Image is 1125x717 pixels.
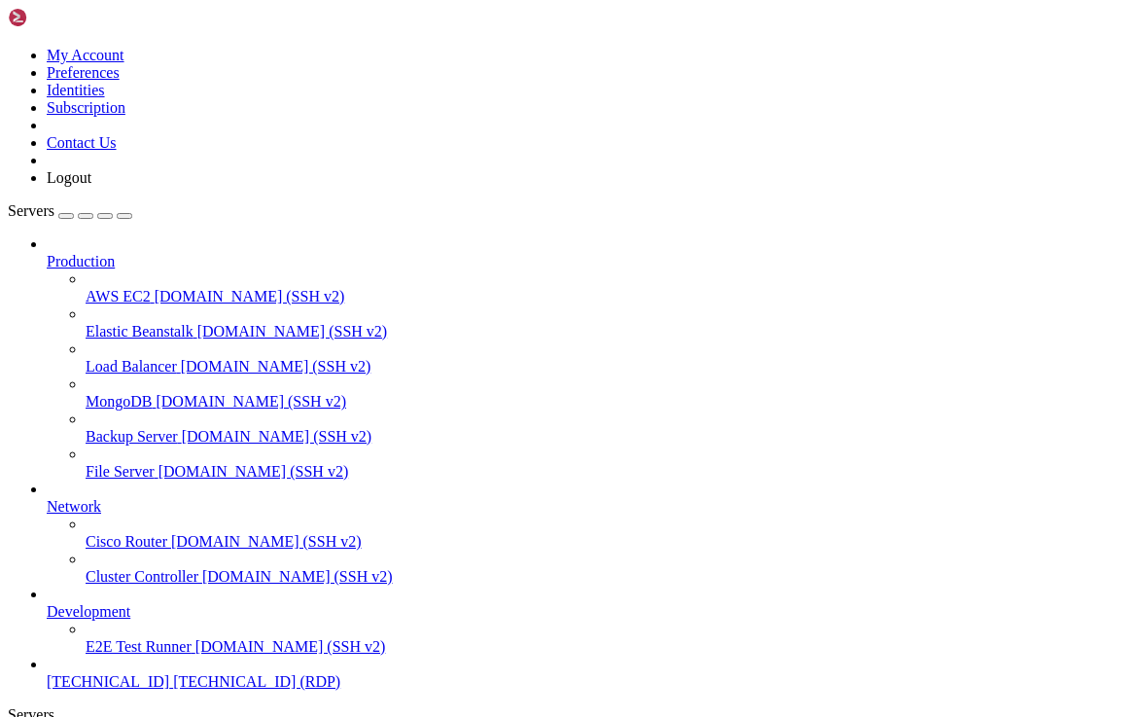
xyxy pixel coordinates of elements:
[86,516,1117,551] li: Cisco Router [DOMAIN_NAME] (SSH v2)
[47,673,169,690] span: [TECHNICAL_ID]
[173,673,340,690] span: [TECHNICAL_ID] (RDP)
[8,202,54,219] span: Servers
[197,323,388,340] span: [DOMAIN_NAME] (SSH v2)
[8,8,120,27] img: Shellngn
[86,533,167,550] span: Cisco Router
[47,64,120,81] a: Preferences
[86,288,1117,305] a: AWS EC2 [DOMAIN_NAME] (SSH v2)
[47,134,117,151] a: Contact Us
[47,169,91,186] a: Logout
[86,411,1117,446] li: Backup Server [DOMAIN_NAME] (SSH v2)
[86,305,1117,341] li: Elastic Beanstalk [DOMAIN_NAME] (SSH v2)
[182,428,372,445] span: [DOMAIN_NAME] (SSH v2)
[86,568,198,585] span: Cluster Controller
[181,358,371,375] span: [DOMAIN_NAME] (SSH v2)
[47,47,124,63] a: My Account
[47,253,1117,270] a: Production
[47,481,1117,586] li: Network
[86,463,155,480] span: File Server
[86,428,1117,446] a: Backup Server [DOMAIN_NAME] (SSH v2)
[86,621,1117,656] li: E2E Test Runner [DOMAIN_NAME] (SSH v2)
[86,638,1117,656] a: E2E Test Runner [DOMAIN_NAME] (SSH v2)
[86,341,1117,376] li: Load Balancer [DOMAIN_NAME] (SSH v2)
[86,428,178,445] span: Backup Server
[47,673,1117,691] a: [TECHNICAL_ID] [TECHNICAL_ID] (RDP)
[47,498,1117,516] a: Network
[171,533,362,550] span: [DOMAIN_NAME] (SSH v2)
[47,586,1117,656] li: Development
[86,376,1117,411] li: MongoDB [DOMAIN_NAME] (SSH v2)
[202,568,393,585] span: [DOMAIN_NAME] (SSH v2)
[47,253,115,269] span: Production
[47,603,130,620] span: Development
[86,270,1117,305] li: AWS EC2 [DOMAIN_NAME] (SSH v2)
[86,323,193,340] span: Elastic Beanstalk
[86,446,1117,481] li: File Server [DOMAIN_NAME] (SSH v2)
[86,358,177,375] span: Load Balancer
[86,533,1117,551] a: Cisco Router [DOMAIN_NAME] (SSH v2)
[158,463,349,480] span: [DOMAIN_NAME] (SSH v2)
[86,288,151,305] span: AWS EC2
[86,638,192,655] span: E2E Test Runner
[47,498,101,515] span: Network
[195,638,386,655] span: [DOMAIN_NAME] (SSH v2)
[156,393,346,410] span: [DOMAIN_NAME] (SSH v2)
[86,323,1117,341] a: Elastic Beanstalk [DOMAIN_NAME] (SSH v2)
[47,656,1117,691] li: [TECHNICAL_ID] [TECHNICAL_ID] (RDP)
[86,393,152,410] span: MongoDB
[47,99,125,116] a: Subscription
[8,202,132,219] a: Servers
[47,82,105,98] a: Identities
[47,235,1117,481] li: Production
[47,603,1117,621] a: Development
[155,288,345,305] span: [DOMAIN_NAME] (SSH v2)
[86,551,1117,586] li: Cluster Controller [DOMAIN_NAME] (SSH v2)
[86,393,1117,411] a: MongoDB [DOMAIN_NAME] (SSH v2)
[86,358,1117,376] a: Load Balancer [DOMAIN_NAME] (SSH v2)
[86,463,1117,481] a: File Server [DOMAIN_NAME] (SSH v2)
[86,568,1117,586] a: Cluster Controller [DOMAIN_NAME] (SSH v2)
